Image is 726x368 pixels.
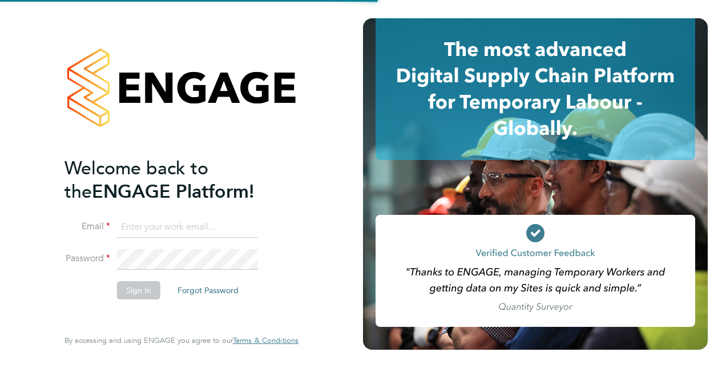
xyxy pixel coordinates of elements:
[117,281,160,299] button: Sign In
[117,217,258,238] input: Enter your work email...
[64,157,208,203] span: Welcome back to the
[64,253,110,265] label: Password
[64,157,287,203] h2: ENGAGE Platform!
[233,336,299,345] a: Terms & Conditions
[64,335,299,345] span: By accessing and using ENGAGE you agree to our
[233,335,299,345] span: Terms & Conditions
[64,221,110,233] label: Email
[168,281,248,299] button: Forgot Password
